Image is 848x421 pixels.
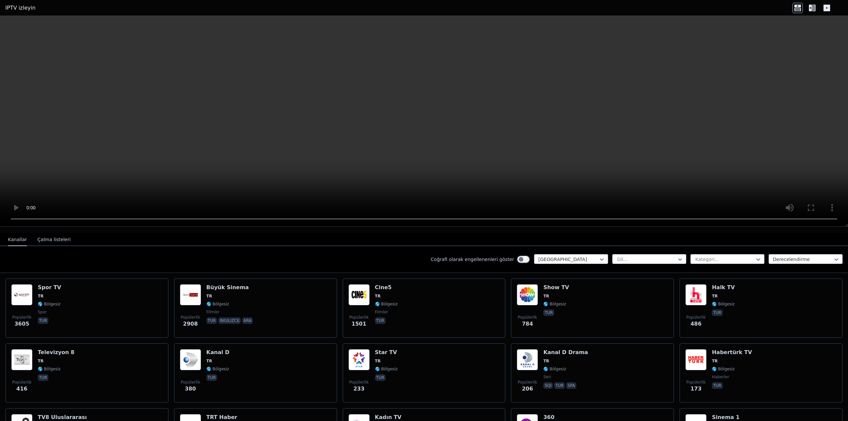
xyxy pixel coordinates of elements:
[567,383,575,388] font: spa
[220,318,239,323] font: ingilizce
[11,284,32,305] img: Sports TV
[713,310,721,315] font: tur
[518,315,537,320] font: Popülerlik
[431,257,514,262] font: Coğrafi olarak engellenenleri göster
[375,349,397,355] font: Star TV
[348,284,370,305] img: Cine5
[38,367,61,371] font: 🌎 Bölgesiz
[180,349,201,370] img: Kanal D
[518,380,537,385] font: Popülerlik
[206,414,237,420] font: TRT Haber
[206,302,229,306] font: 🌎 Bölgesiz
[208,318,216,323] font: tur
[686,380,706,385] font: Popülerlik
[543,367,566,371] font: 🌎 Bölgesiz
[686,315,706,320] font: Popülerlik
[543,284,569,290] font: Show TV
[543,375,551,379] font: seri
[712,375,729,379] font: haberler
[37,234,71,246] button: Çalma listeleri
[11,349,32,370] img: TV 8
[375,294,381,298] font: TR
[545,383,552,388] font: sqi
[375,414,401,420] font: Kadın TV
[206,359,212,363] font: TR
[375,302,398,306] font: 🌎 Bölgesiz
[353,386,364,392] font: 233
[349,315,369,320] font: Popülerlik
[375,359,381,363] font: TR
[543,414,554,420] font: 360
[38,414,87,420] font: TV8 Uluslararası
[712,359,717,363] font: TR
[37,237,71,242] font: Çalma listeleri
[12,380,32,385] font: Popülerlik
[12,315,32,320] font: Popülerlik
[712,349,752,355] font: Habertürk TV
[8,234,27,246] button: Kanallar
[543,349,588,355] font: Kanal D Drama
[38,294,43,298] font: TR
[39,375,47,380] font: tur
[690,386,701,392] font: 173
[185,386,196,392] font: 380
[685,349,707,370] img: Haberturk TV
[543,359,549,363] font: TR
[712,284,735,290] font: Halk TV
[180,284,201,305] img: Grand Cinema
[375,310,388,314] font: filmler
[556,383,563,388] font: tur
[208,375,216,380] font: tur
[39,318,47,323] font: tur
[522,386,533,392] font: 206
[376,375,384,380] font: tur
[15,321,29,327] font: 3605
[543,302,566,306] font: 🌎 Bölgesiz
[712,367,735,371] font: 🌎 Bölgesiz
[183,321,198,327] font: 2908
[351,321,366,327] font: 1501
[712,294,717,298] font: TR
[8,237,27,242] font: Kanallar
[38,349,75,355] font: Televizyon 8
[206,294,212,298] font: TR
[712,302,735,306] font: 🌎 Bölgesiz
[5,4,35,12] a: IPTV izleyin
[712,414,739,420] font: Sinema 1
[181,315,200,320] font: Popülerlik
[38,302,61,306] font: 🌎 Bölgesiz
[685,284,707,305] img: Halk TV
[517,284,538,305] img: Show TV
[522,321,533,327] font: 784
[38,359,43,363] font: TR
[243,318,251,323] font: ara
[206,349,230,355] font: Kanal D
[206,284,249,290] font: Büyük Sinema
[713,383,721,388] font: tur
[376,318,384,323] font: tur
[517,349,538,370] img: Kanal D Drama
[375,367,398,371] font: 🌎 Bölgesiz
[16,386,27,392] font: 416
[349,380,369,385] font: Popülerlik
[206,367,229,371] font: 🌎 Bölgesiz
[545,310,553,315] font: tur
[206,310,220,314] font: filmler
[181,380,200,385] font: Popülerlik
[38,310,47,314] font: spor
[375,284,392,290] font: Cine5
[348,349,370,370] img: Star TV
[5,5,35,11] font: IPTV izleyin
[38,284,61,290] font: Spor TV
[543,294,549,298] font: TR
[690,321,701,327] font: 486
